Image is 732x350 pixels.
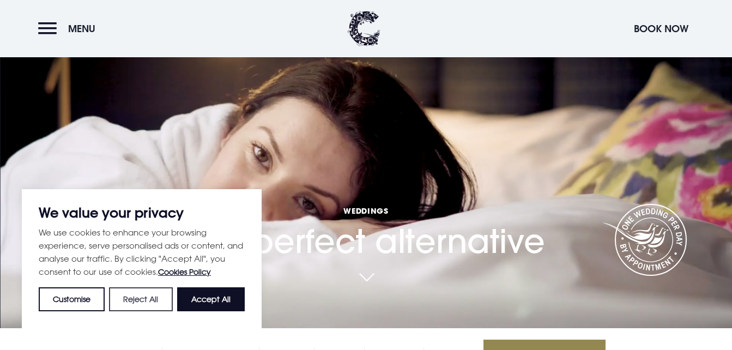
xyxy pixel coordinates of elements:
[39,226,245,279] p: We use cookies to enhance your browsing experience, serve personalised ads or content, and analys...
[158,267,211,276] a: Cookies Policy
[39,287,105,311] button: Customise
[187,162,545,261] h1: The perfect alternative
[39,206,245,219] p: We value your privacy
[177,287,245,311] button: Accept All
[22,189,262,328] div: We value your privacy
[38,17,101,40] button: Menu
[628,17,694,40] button: Book Now
[348,11,380,46] img: Clandeboye Lodge
[187,206,545,216] span: Weddings
[109,287,172,311] button: Reject All
[68,22,95,35] span: Menu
